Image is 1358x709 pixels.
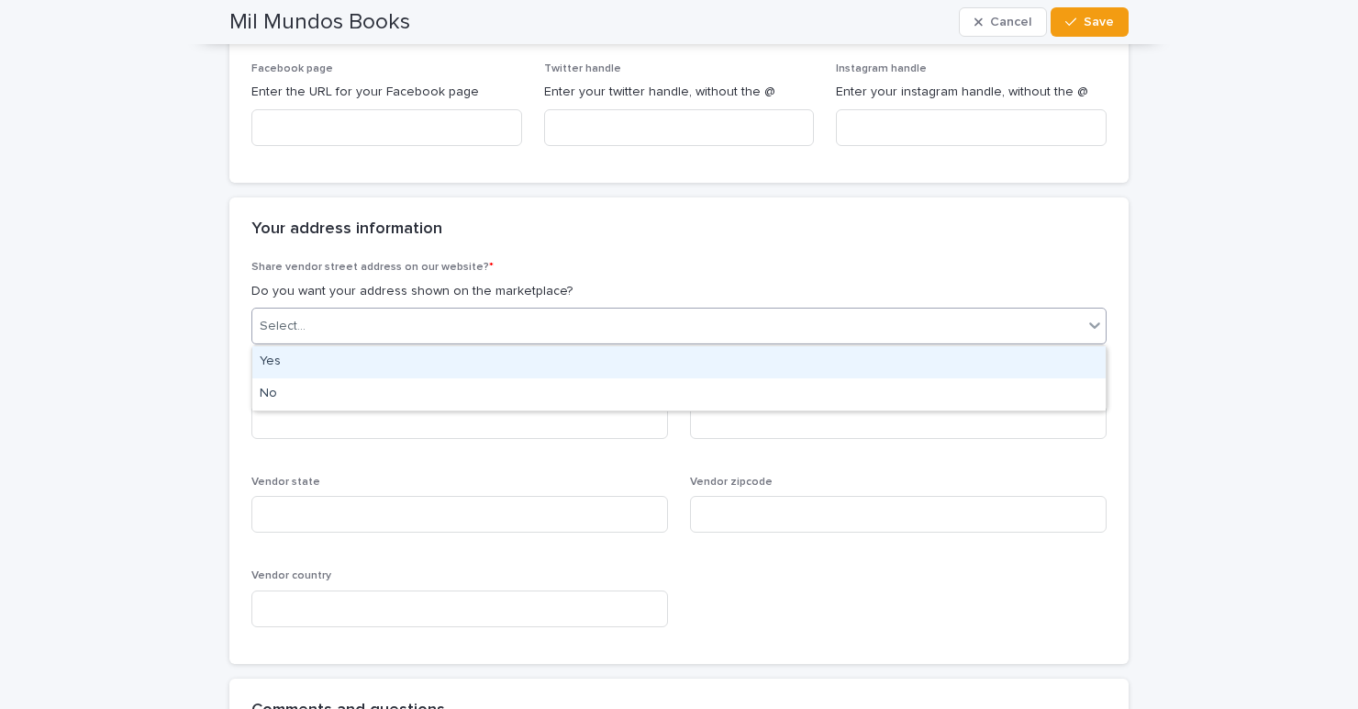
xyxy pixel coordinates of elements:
[990,16,1031,28] span: Cancel
[251,262,494,273] span: Share vendor street address on our website?
[959,7,1047,37] button: Cancel
[251,570,331,581] span: Vendor country
[251,477,320,488] span: Vendor state
[251,282,1107,301] p: Do you want your address shown on the marketplace?
[251,219,442,240] h2: Your address information
[690,477,773,488] span: Vendor zipcode
[544,83,815,102] p: Enter your twitter handle, without the @
[1084,16,1114,28] span: Save
[836,63,927,74] span: Instagram handle
[260,317,306,336] div: Select...
[252,346,1106,378] div: Yes
[229,9,410,36] h2: Mil Mundos Books
[252,378,1106,411] div: No
[544,63,621,74] span: Twitter handle
[251,63,333,74] span: Facebook page
[251,83,522,102] p: Enter the URL for your Facebook page
[836,83,1107,102] p: Enter your instagram handle, without the @
[1051,7,1129,37] button: Save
